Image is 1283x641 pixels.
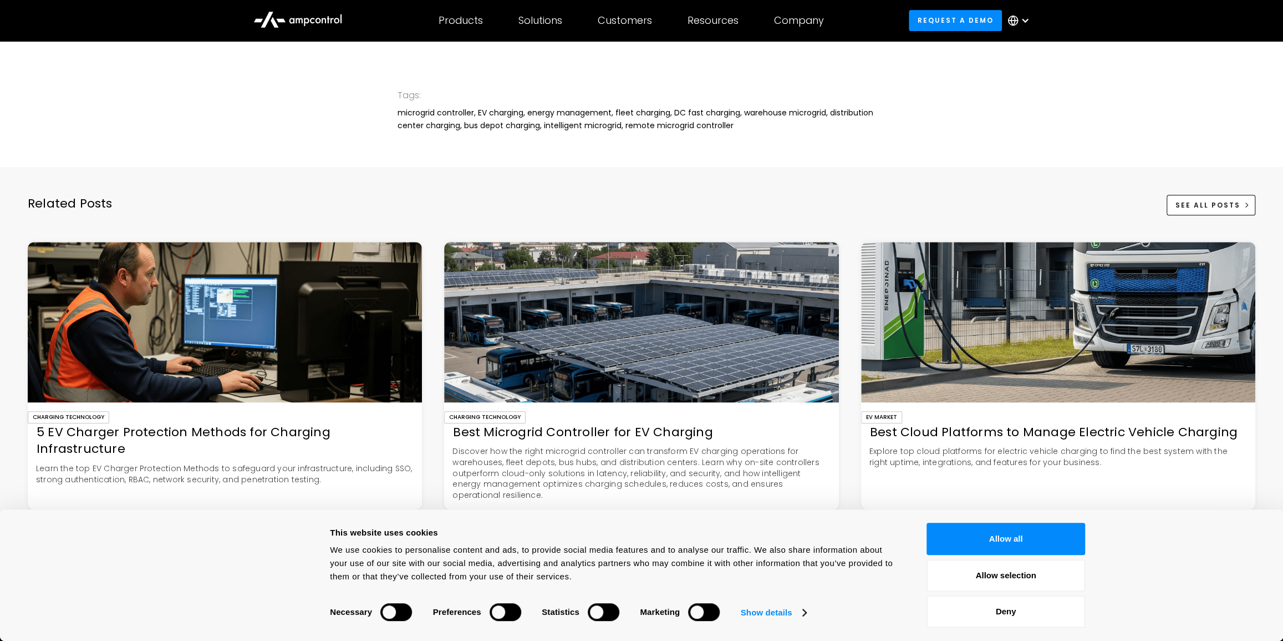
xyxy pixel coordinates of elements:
[1167,195,1255,215] a: See All Posts
[330,607,372,617] strong: Necessary
[926,595,1085,628] button: Deny
[640,607,680,617] strong: Marketing
[741,604,806,621] a: Show details
[439,14,483,27] div: Products
[518,14,562,27] div: Solutions
[598,14,652,27] div: Customers
[398,88,885,103] div: Tags:
[861,424,1255,441] div: Best Cloud Platforms to Manage Electric Vehicle Charging
[1175,200,1240,210] div: See All Posts
[330,543,902,583] div: We use cookies to personalise content and ads, to provide social media features and to analyse ou...
[444,411,526,423] div: Charging Technology
[444,242,838,402] img: Best Microgrid Controller for EV Charging
[28,242,422,402] img: 5 EV Charger Protection Methods for Charging Infrastructure
[28,463,422,485] p: Learn the top EV Charger Protection Methods to safeguard your infrastructure, including SSO, stro...
[444,446,838,501] p: Discover how the right microgrid controller can transform EV charging operations for warehouses, ...
[330,526,902,539] div: This website uses cookies
[28,411,109,423] div: Charging Technology
[774,14,824,27] div: Company
[28,424,422,458] div: 5 EV Charger Protection Methods for Charging Infrastructure
[433,607,481,617] strong: Preferences
[909,10,1002,31] a: Request a demo
[28,195,113,229] div: Related Posts
[444,424,838,441] div: Best Microgrid Controller for EV Charging
[861,242,1255,402] img: Best Cloud Platforms to Manage Electric Vehicle Charging
[861,242,1255,510] a: EV MarketBest Cloud Platforms to Manage Electric Vehicle ChargingExplore top cloud platforms for ...
[688,14,739,27] div: Resources
[542,607,579,617] strong: Statistics
[926,523,1085,555] button: Allow all
[861,446,1255,468] p: Explore top cloud platforms for electric vehicle charging to find the best system with the right ...
[444,242,838,510] a: Charging TechnologyBest Microgrid Controller for EV ChargingDiscover how the right microgrid cont...
[398,107,885,132] div: microgrid controller, EV charging, energy management, fleet charging, DC fast charging, warehouse...
[861,411,902,423] div: EV Market
[28,242,422,510] a: Charging Technology5 EV Charger Protection Methods for Charging InfrastructureLearn the top EV Ch...
[926,559,1085,592] button: Allow selection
